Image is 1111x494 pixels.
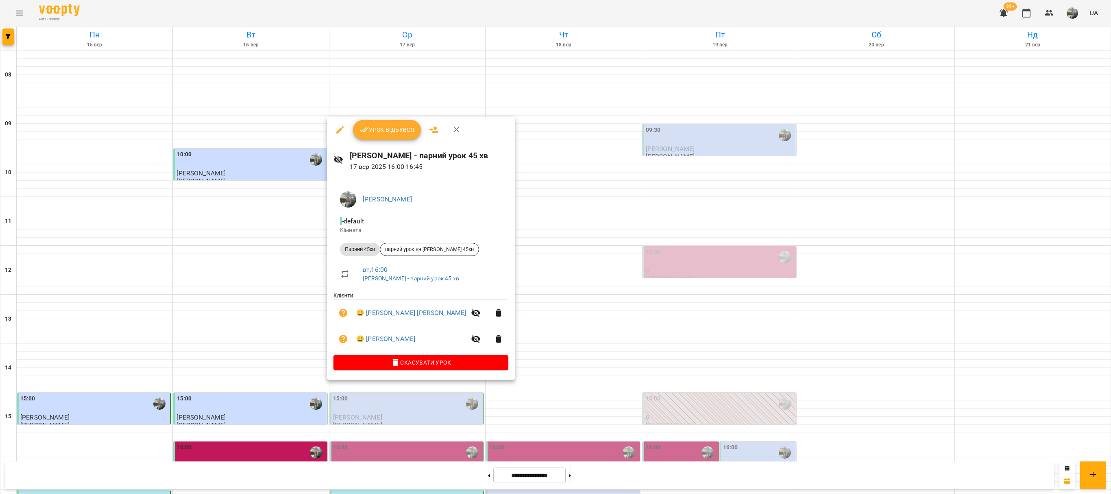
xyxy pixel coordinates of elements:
span: Парний 45хв [340,246,380,253]
button: Урок відбувся [353,120,421,140]
button: Візит ще не сплачено. Додати оплату? [333,303,353,323]
span: Скасувати Урок [340,358,502,367]
span: парний урок вч [PERSON_NAME] 45хв [380,246,479,253]
button: Скасувати Урок [333,355,508,370]
a: 😀 [PERSON_NAME] [356,334,415,344]
a: 😀 [PERSON_NAME] [PERSON_NAME] [356,308,466,318]
ul: Клієнти [333,291,508,355]
p: Кімната [340,226,502,234]
a: вт , 16:00 [363,266,388,273]
span: Урок відбувся [359,125,415,135]
button: Візит ще не сплачено. Додати оплату? [333,329,353,349]
a: [PERSON_NAME] [363,195,412,203]
span: - default [340,217,366,225]
a: [PERSON_NAME] - парний урок 45 хв [363,275,459,282]
div: парний урок вч [PERSON_NAME] 45хв [380,243,479,256]
h6: [PERSON_NAME] - парний урок 45 хв [350,149,508,162]
p: 17 вер 2025 16:00 - 16:45 [350,162,508,172]
img: 3ee4fd3f6459422412234092ea5b7c8e.jpg [340,191,356,208]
